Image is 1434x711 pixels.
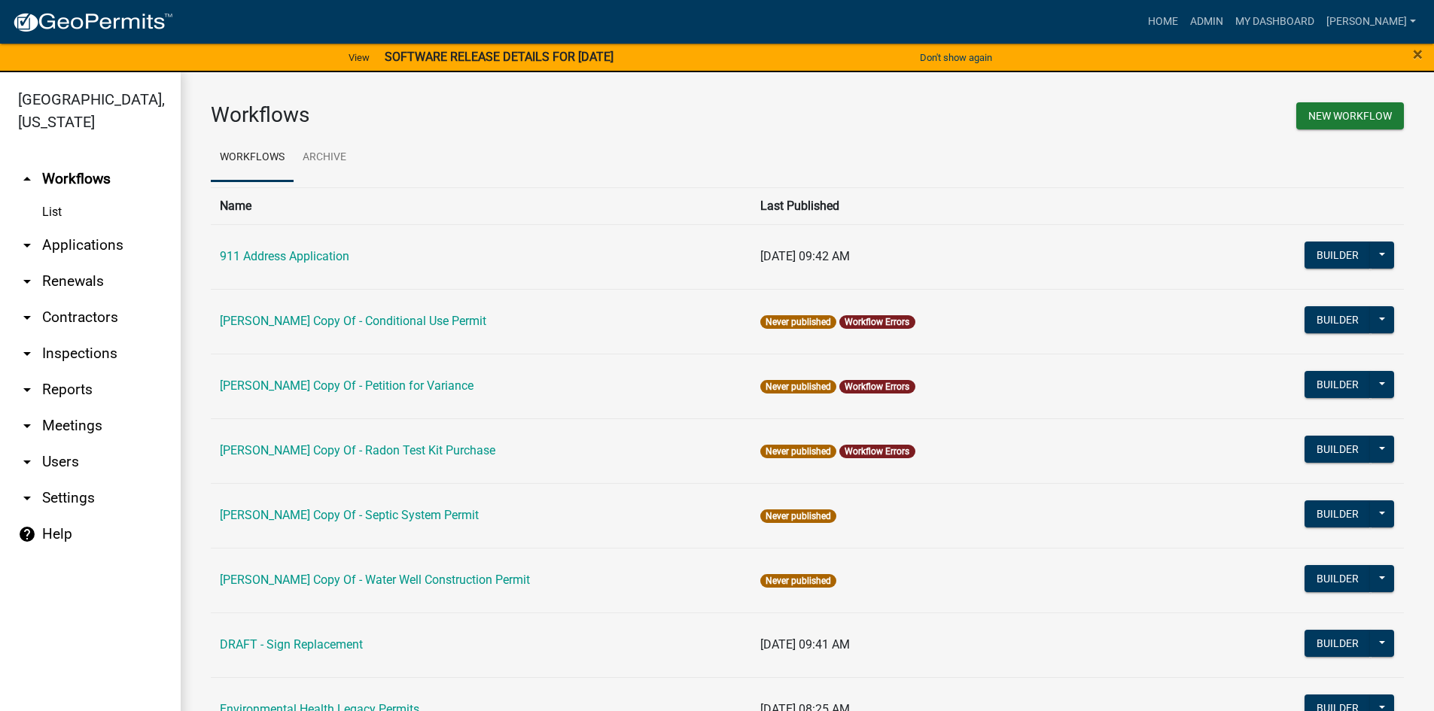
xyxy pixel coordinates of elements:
i: arrow_drop_down [18,381,36,399]
button: Builder [1305,371,1371,398]
a: Home [1142,8,1184,36]
a: View [343,45,376,70]
i: arrow_drop_down [18,489,36,507]
button: Builder [1305,500,1371,527]
a: Workflow Errors [845,381,909,392]
a: Archive [294,134,355,182]
a: Workflow Errors [845,446,909,457]
a: DRAFT - Sign Replacement [220,637,363,652]
span: [DATE] 09:41 AM [760,637,850,652]
a: Workflow Errors [845,317,909,327]
button: Builder [1305,436,1371,463]
th: Name [211,187,751,224]
button: Close [1413,45,1423,63]
span: Never published [760,574,836,588]
button: Builder [1305,565,1371,592]
a: [PERSON_NAME] [1320,8,1422,36]
a: Admin [1184,8,1229,36]
a: [PERSON_NAME] Copy Of - Radon Test Kit Purchase [220,443,495,457]
button: Builder [1305,306,1371,333]
a: Workflows [211,134,294,182]
span: Never published [760,315,836,329]
button: New Workflow [1296,102,1404,129]
i: arrow_drop_down [18,345,36,363]
i: arrow_drop_down [18,236,36,254]
span: Never published [760,509,836,523]
i: arrow_drop_up [18,170,36,188]
a: [PERSON_NAME] Copy Of - Water Well Construction Permit [220,573,530,587]
span: × [1413,44,1423,65]
i: arrow_drop_down [18,272,36,290]
button: Builder [1305,630,1371,657]
button: Don't show again [914,45,998,70]
a: My Dashboard [1229,8,1320,36]
th: Last Published [751,187,1224,224]
span: [DATE] 09:42 AM [760,249,850,263]
strong: SOFTWARE RELEASE DETAILS FOR [DATE] [385,50,613,64]
a: [PERSON_NAME] Copy Of - Petition for Variance [220,378,473,393]
button: Builder [1305,242,1371,269]
span: Never published [760,445,836,458]
a: [PERSON_NAME] Copy Of - Septic System Permit [220,508,479,522]
i: help [18,525,36,543]
i: arrow_drop_down [18,308,36,327]
i: arrow_drop_down [18,417,36,435]
a: [PERSON_NAME] Copy Of - Conditional Use Permit [220,314,486,328]
i: arrow_drop_down [18,453,36,471]
a: 911 Address Application [220,249,349,263]
span: Never published [760,380,836,393]
h3: Workflows [211,102,796,128]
